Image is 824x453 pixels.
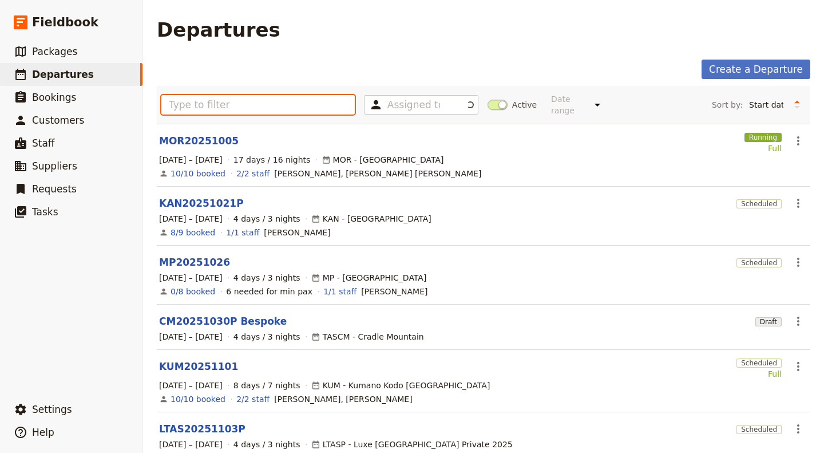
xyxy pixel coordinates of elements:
span: Active [512,99,537,111]
div: Full [736,368,782,380]
div: MOR - [GEOGRAPHIC_DATA] [322,154,444,166]
span: Fieldbook [32,14,98,31]
a: 2/2 staff [236,168,270,179]
span: Requests [32,183,77,195]
span: 4 days / 3 nights [233,213,300,224]
button: Actions [789,312,808,331]
div: KAN - [GEOGRAPHIC_DATA] [311,213,431,224]
span: 8 days / 7 nights [233,380,300,391]
a: View the bookings for this departure [171,227,215,238]
span: Helen O'Neill, Suzanne James [274,393,413,405]
span: Scheduled [736,199,782,208]
select: Sort by: [744,96,789,113]
span: 4 days / 3 nights [233,272,300,283]
a: View the bookings for this departure [171,393,225,405]
a: 1/1 staff [226,227,259,238]
a: MOR20251005 [159,134,239,148]
span: Customers [32,115,84,126]
span: Sort by: [712,99,743,111]
a: CM20251030P Bespoke [159,314,287,328]
span: [DATE] – [DATE] [159,213,223,224]
h1: Departures [157,18,280,41]
button: Actions [789,253,808,272]
a: View the bookings for this departure [171,286,215,297]
span: Scheduled [736,258,782,267]
span: Departures [32,69,94,80]
a: View the bookings for this departure [171,168,225,179]
div: KUM - Kumano Kodo [GEOGRAPHIC_DATA] [311,380,490,391]
span: Packages [32,46,77,57]
div: Full [744,143,782,154]
a: KAN20251021P [159,196,244,210]
span: Tasks [32,206,58,218]
span: Help [32,427,54,438]
span: 17 days / 16 nights [233,154,311,166]
span: 4 days / 3 nights [233,331,300,342]
span: Scheduled [736,425,782,434]
a: MP20251026 [159,255,230,269]
span: Staff [32,137,55,149]
button: Actions [789,357,808,376]
span: Running [744,133,782,142]
div: TASCM - Cradle Mountain [311,331,424,342]
button: Actions [789,131,808,151]
a: LTAS20251103P [159,422,245,436]
span: Suzanne James [264,227,330,238]
span: [DATE] – [DATE] [159,439,223,450]
span: [DATE] – [DATE] [159,272,223,283]
div: 6 needed for min pax [226,286,312,297]
a: Create a Departure [702,60,810,79]
span: Draft [755,317,782,326]
span: [DATE] – [DATE] [159,380,223,391]
div: MP - [GEOGRAPHIC_DATA] [311,272,427,283]
span: [DATE] – [DATE] [159,331,223,342]
span: 4 days / 3 nights [233,439,300,450]
span: Bookings [32,92,76,103]
a: 1/1 staff [323,286,356,297]
button: Change sort direction [789,96,806,113]
span: Heather McNeice, Frith Hudson Graham [274,168,481,179]
span: Scheduled [736,359,782,368]
button: Actions [789,419,808,439]
input: Type to filter [161,95,355,115]
div: LTASP - Luxe [GEOGRAPHIC_DATA] Private 2025 [311,439,513,450]
span: [DATE] – [DATE] [159,154,223,166]
a: KUM20251101 [159,360,238,373]
a: 2/2 staff [236,393,270,405]
span: Settings [32,404,72,415]
button: Actions [789,194,808,213]
span: Suppliers [32,160,77,172]
input: Assigned to [387,98,440,112]
span: Melinda Russell [361,286,427,297]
